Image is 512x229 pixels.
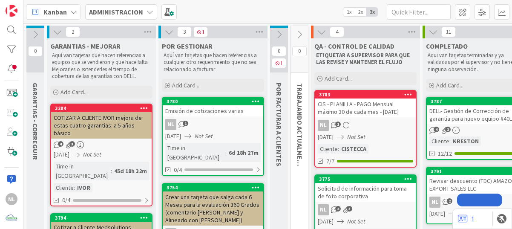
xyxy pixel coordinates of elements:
div: 3284COTIZAR A CLIENTE IVOR mejora de estas cuatro garantías: a 5 años básico [51,104,152,139]
span: Add Card... [172,81,199,89]
div: KRESTON [451,136,481,146]
span: 4 [335,206,341,212]
div: CIS - PLANILLA - PAGO Mensual máximo 30 de cada mes - [DATE] [315,99,416,117]
span: 0 [28,46,43,56]
input: Quick Filter... [387,4,451,20]
div: NL [318,204,329,215]
b: ADMINISTRACION [89,8,143,16]
div: 3780 [167,99,263,104]
div: Solicitud de información para toma de foto corporativa [315,183,416,202]
div: 3780 [163,98,263,105]
span: Add Card... [60,88,88,96]
span: 1 [335,122,341,127]
div: 3775Solicitud de información para toma de foto corporativa [315,175,416,202]
i: Not Set [347,133,365,141]
div: NL [318,120,329,131]
span: Kanban [43,7,67,17]
div: Cliente [429,136,449,146]
div: NL [6,193,17,205]
div: 3783 [319,92,416,98]
span: POR GESTIONAR [162,42,213,50]
span: : [338,144,339,154]
div: 3775 [315,175,416,183]
div: Cliente [318,144,338,154]
span: Add Card... [325,75,352,82]
i: Not Set [347,217,365,225]
span: : [111,166,112,176]
span: : [449,136,451,146]
span: 0/4 [62,196,70,205]
strong: ETIQUETAR A SUPERVISOR PARA QUE LAS REVISE Y MANTENER EL FLUJO [316,52,411,66]
div: 3783 [315,91,416,99]
span: 4 [330,27,344,37]
div: Emisión de cotizaciones varias [163,105,263,116]
span: [DATE] [165,132,181,141]
span: 4 [434,127,439,132]
span: 2x [355,8,366,16]
i: Not Set [83,151,101,158]
div: 3754 [167,185,263,191]
span: 11 [441,27,456,37]
span: 0/4 [174,165,182,174]
div: 3754 [163,184,263,191]
div: 3775 [319,176,416,182]
span: 2 [445,127,451,132]
span: 3 [69,141,75,147]
span: GARANTIAS - CORREGUIR [31,83,40,160]
span: 1 [183,121,188,126]
span: QA - CONTROL DE CALIDAD [314,42,394,50]
a: 1 [458,214,475,224]
span: [DATE] [318,217,334,226]
span: 2 [447,198,452,204]
span: [DATE] [54,150,69,159]
i: Not Set [195,132,213,140]
span: 1 [272,58,286,68]
div: Time in [GEOGRAPHIC_DATA] [165,143,225,162]
span: 3 [347,206,352,212]
span: COMPLETADO [426,42,468,50]
span: 0 [292,46,307,56]
span: 1x [343,8,355,16]
div: NL [163,119,263,130]
span: 7/7 [326,157,334,166]
span: POR FACTURAR A CLIENTES [275,83,283,166]
span: TRABAJANDO ACTUALMENTE [296,83,304,172]
div: NL [165,119,176,130]
img: avatar [6,212,17,224]
div: 3754Crear una tarjeta que salga cada 6 Meses para la evaluación 360 Grados (comentario [PERSON_NA... [163,184,263,226]
span: GARANTIAS - MEJORAR [50,42,121,50]
p: Aquí van tarjetas que hacen referencias a equipos que se vendieron y que hace falta Mejorarles o ... [52,52,151,80]
div: 3284 [55,105,152,111]
div: IVOR [75,183,92,192]
div: 45d 18h 32m [112,166,149,176]
div: CISTECCA [339,144,368,154]
span: 1 [193,27,208,37]
div: 3284 [51,104,152,112]
div: NL [315,204,416,215]
div: NL [315,120,416,131]
div: 3783CIS - PLANILLA - PAGO Mensual máximo 30 de cada mes - [DATE] [315,91,416,117]
div: Cliente [54,183,74,192]
span: : [225,148,227,157]
p: Aquí van tarjetas que hacen referencias a cualquier otro requerimiento que no sea relacionado a f... [164,52,262,73]
span: : [74,183,75,192]
span: 3 [177,27,192,37]
span: 2 [66,27,80,37]
span: 12/12 [438,149,452,158]
div: COTIZAR A CLIENTE IVOR mejora de estas cuatro garantías: a 5 años básico [51,112,152,139]
span: 3x [366,8,378,16]
span: [DATE] [318,133,334,142]
span: 0 [272,46,286,56]
div: 6d 18h 27m [227,148,261,157]
span: [DATE] [429,209,445,218]
div: 3780Emisión de cotizaciones varias [163,98,263,116]
div: NL [429,197,440,208]
div: Crear una tarjeta que salga cada 6 Meses para la evaluación 360 Grados (comentario [PERSON_NAME] ... [163,191,263,226]
span: Add Card... [436,81,463,89]
div: 3794 [55,215,152,221]
div: 3794 [51,214,152,222]
span: 4 [58,141,63,147]
div: Time in [GEOGRAPHIC_DATA] [54,162,111,180]
img: Visit kanbanzone.com [6,5,17,17]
